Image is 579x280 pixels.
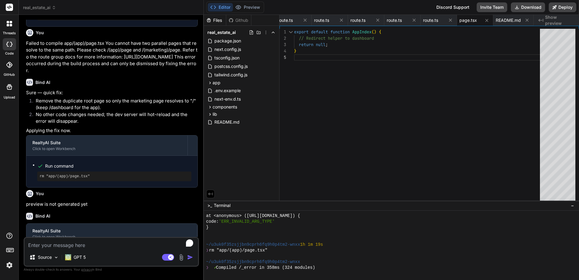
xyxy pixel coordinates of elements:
p: Source [38,254,52,260]
span: route.ts [350,17,366,23]
label: threads [3,31,16,36]
span: return [299,42,313,47]
span: next.config.js [214,46,242,53]
span: null [316,42,326,47]
span: app [213,80,220,86]
span: { [379,29,381,35]
span: README.md [496,17,521,23]
span: export [294,29,309,35]
p: GPT 5 [74,254,86,260]
span: tailwind.config.js [214,71,248,78]
span: components [213,104,237,110]
pre: rm "app/(app)/page.tsx" [40,174,189,179]
span: rm "app/(app)/page.tsx" [209,248,267,253]
span: >_ [207,202,212,208]
p: preview is not generated yet [26,201,198,208]
span: .env.example [214,87,241,94]
p: Always double-check its answers. Your in Bind [24,267,199,272]
li: No other code changes needed; the dev server will hot-reload and the error will disappear. [31,111,198,125]
span: 'ERR_INVALID_ARG_TYPE' [219,219,275,225]
span: route.ts [278,17,293,23]
span: ) [374,29,376,35]
span: // Redirect helper to dashboard [299,35,374,41]
div: 4 [280,48,286,54]
span: privacy [81,268,92,271]
span: real_estate_ai [207,29,236,35]
span: Run command [45,163,191,169]
span: ~/u3uk0f35zsjjbn9cprh6fq9h0p4tm2-wnxx [206,259,300,265]
span: ( [372,29,374,35]
button: Download [511,2,545,12]
button: Deploy [549,2,576,12]
button: Invite Team [477,2,507,12]
div: 5 [280,54,286,61]
img: icon [187,254,193,260]
span: } [294,48,296,54]
span: } [206,225,209,230]
h6: Bind AI [35,213,50,219]
span: ✓ [214,265,216,271]
h6: Bind AI [35,79,50,85]
span: ❯ [206,248,209,253]
img: GPT 5 [65,254,71,260]
span: lib [213,111,217,117]
li: Remove the duplicate root page so only the marketing page resolves to "/" (keep /dashboard for th... [31,98,198,111]
span: ; [326,42,328,47]
span: package.json [214,37,242,45]
button: Preview [233,3,263,12]
span: ❯ [206,265,209,271]
div: RealtyAI Suite [32,228,191,234]
h6: You [36,30,44,36]
button: Editor [208,3,233,12]
div: Files [204,17,226,23]
span: README.md [214,118,240,126]
button: RealtyAI SuiteClick to open Workbench [26,224,197,244]
label: GitHub [4,72,15,77]
span: at <anonymous> ([URL][DOMAIN_NAME]) { [206,213,300,219]
img: settings [4,260,15,270]
div: Click to collapse the range. [287,29,295,35]
p: Failed to compile app/(app)/page.tsx You cannot have two parallel pages that resolve to the same ... [26,40,198,74]
p: Sure — quick fix: [26,89,198,96]
p: Applying the fix now. [26,127,198,134]
span: ~/u3uk0f35zsjjbn9cprh6fq9h0p4tm2-wnxx [206,242,300,248]
div: 1 [280,29,286,35]
span: next-env.d.ts [214,95,241,103]
h6: You [36,191,44,197]
span: route.ts [387,17,402,23]
div: Click to open Workbench [32,146,181,151]
button: RealtyAI SuiteClick to open Workbench [26,135,187,155]
div: Click to open Workbench [32,235,191,239]
span: Show preview [545,14,574,26]
span: Terminal [214,202,230,208]
span: Compiled /_error in 358ms (324 modules) [216,265,315,271]
div: 3 [280,42,286,48]
span: code: [206,219,219,225]
img: attachment [178,254,185,261]
span: route.ts [423,17,438,23]
span: default [311,29,328,35]
button: − [570,201,575,210]
span: − [571,202,574,208]
span: function [330,29,350,35]
textarea: To enrich screen reader interactions, please activate Accessibility in Grammarly extension settings [25,238,198,249]
span: AppIndex [352,29,372,35]
img: Pick Models [54,255,59,260]
span: real_estate_ai [23,5,56,11]
div: Github [226,17,251,23]
div: RealtyAI Suite [32,140,181,146]
span: page.tsx [459,17,477,23]
span: tsconfig.json [214,54,240,62]
label: Upload [4,95,15,100]
div: Discord Support [433,2,473,12]
span: postcss.config.js [214,63,248,70]
div: 2 [280,35,286,42]
span: 1h 1m 19s [300,242,323,248]
label: code [5,51,14,56]
span: route.ts [314,17,329,23]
